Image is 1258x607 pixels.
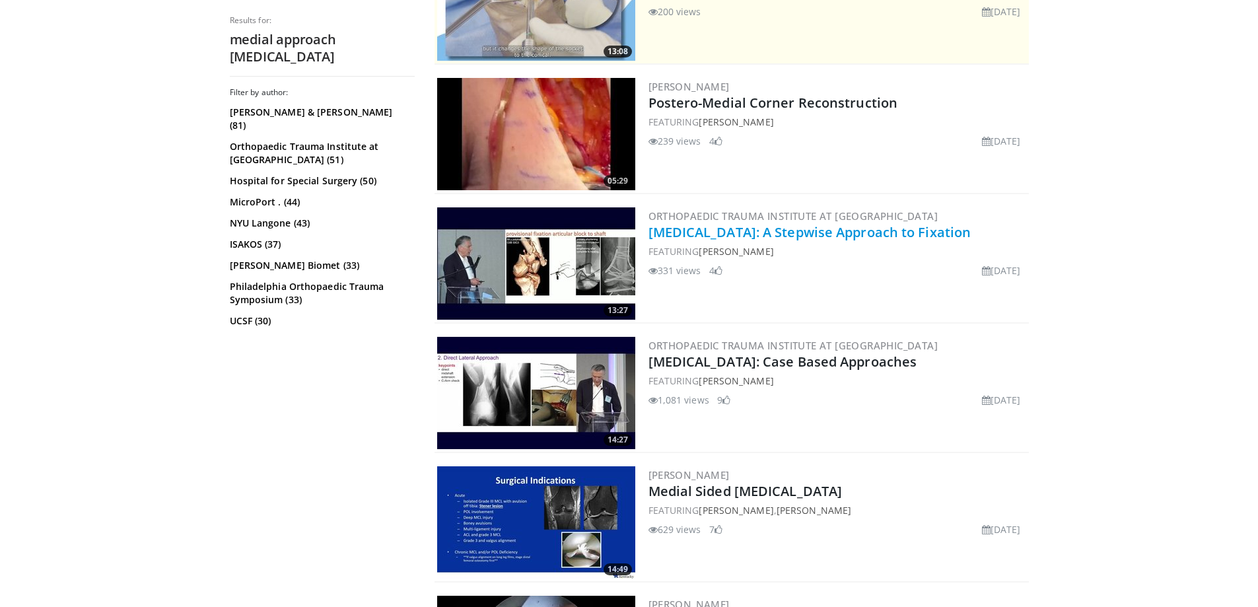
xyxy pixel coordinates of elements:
[604,175,632,187] span: 05:29
[648,209,938,223] a: Orthopaedic Trauma Institute at [GEOGRAPHIC_DATA]
[230,174,411,188] a: Hospital for Special Surgery (50)
[648,80,730,93] a: [PERSON_NAME]
[648,393,709,407] li: 1,081 views
[230,217,411,230] a: NYU Langone (43)
[230,31,415,65] h2: medial approach [MEDICAL_DATA]
[230,259,411,272] a: [PERSON_NAME] Biomet (33)
[982,134,1021,148] li: [DATE]
[437,207,635,320] img: a808f98d-1734-4bce-a42d-9d2dccab79cd.300x170_q85_crop-smart_upscale.jpg
[230,15,415,26] p: Results for:
[648,94,898,112] a: Postero-Medial Corner Reconstruction
[982,264,1021,277] li: [DATE]
[437,207,635,320] a: 13:27
[982,393,1021,407] li: [DATE]
[230,106,411,132] a: [PERSON_NAME] & [PERSON_NAME] (81)
[699,245,773,258] a: [PERSON_NAME]
[648,264,701,277] li: 331 views
[648,353,917,371] a: [MEDICAL_DATA]: Case Based Approaches
[230,87,415,98] h3: Filter by author:
[604,304,632,316] span: 13:27
[230,140,411,166] a: Orthopaedic Trauma Institute at [GEOGRAPHIC_DATA] (51)
[437,337,635,449] a: 14:27
[648,134,701,148] li: 239 views
[648,339,938,352] a: Orthopaedic Trauma Institute at [GEOGRAPHIC_DATA]
[230,314,411,328] a: UCSF (30)
[982,5,1021,18] li: [DATE]
[648,5,701,18] li: 200 views
[709,522,722,536] li: 7
[604,46,632,57] span: 13:08
[648,244,1026,258] div: FEATURING
[437,466,635,579] img: 1093b870-8a95-4b77-8e14-87309390d0f5.300x170_q85_crop-smart_upscale.jpg
[717,393,730,407] li: 9
[604,434,632,446] span: 14:27
[648,482,843,500] a: Medial Sided [MEDICAL_DATA]
[437,466,635,579] a: 14:49
[648,223,971,241] a: [MEDICAL_DATA]: A Stepwise Approach to Fixation
[437,78,635,190] a: 05:29
[230,280,411,306] a: Philadelphia Orthopaedic Trauma Symposium (33)
[709,264,722,277] li: 4
[699,116,773,128] a: [PERSON_NAME]
[648,503,1026,517] div: FEATURING ,
[230,238,411,251] a: ISAKOS (37)
[709,134,722,148] li: 4
[699,504,773,517] a: [PERSON_NAME]
[648,468,730,482] a: [PERSON_NAME]
[230,196,411,209] a: MicroPort . (44)
[648,522,701,536] li: 629 views
[648,374,1026,388] div: FEATURING
[777,504,851,517] a: [PERSON_NAME]
[699,375,773,387] a: [PERSON_NAME]
[648,115,1026,129] div: FEATURING
[437,337,635,449] img: f87b2123-f4be-4a0b-84cb-15662ba9ccbe.300x170_q85_crop-smart_upscale.jpg
[982,522,1021,536] li: [DATE]
[437,78,635,190] img: b82e8248-ae3c-468f-a9b0-6dbf1d8dd5b4.300x170_q85_crop-smart_upscale.jpg
[604,563,632,575] span: 14:49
